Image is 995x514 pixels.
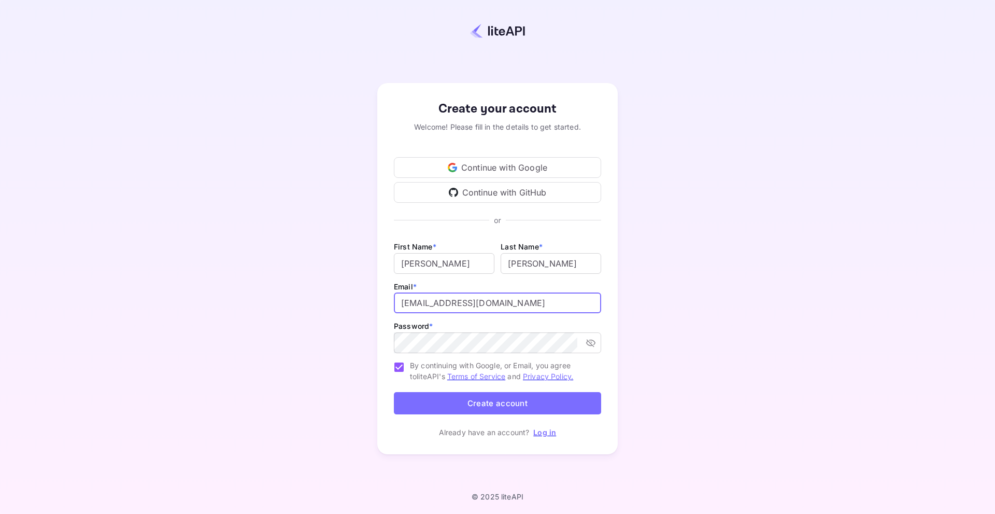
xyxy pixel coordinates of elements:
[394,282,417,291] label: Email
[447,372,505,381] a: Terms of Service
[394,322,433,330] label: Password
[523,372,573,381] a: Privacy Policy.
[394,182,601,203] div: Continue with GitHub
[472,492,523,501] p: © 2025 liteAPI
[394,293,601,313] input: johndoe@gmail.com
[501,242,543,251] label: Last Name
[581,334,600,352] button: toggle password visibility
[470,23,525,38] img: liteapi
[501,253,601,274] input: Doe
[533,428,556,437] a: Log in
[394,121,601,132] div: Welcome! Please fill in the details to get started.
[394,157,601,178] div: Continue with Google
[410,360,593,382] span: By continuing with Google, or Email, you agree to liteAPI's and
[394,253,494,274] input: John
[394,242,436,251] label: First Name
[394,392,601,414] button: Create account
[439,427,530,438] p: Already have an account?
[394,100,601,118] div: Create your account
